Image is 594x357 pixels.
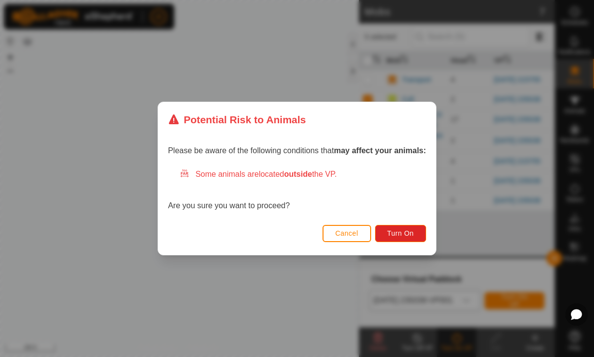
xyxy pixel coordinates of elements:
span: located the VP. [259,170,337,178]
button: Turn On [375,225,426,242]
div: Potential Risk to Animals [168,112,306,127]
span: Please be aware of the following conditions that [168,146,426,155]
div: Are you sure you want to proceed? [168,168,426,212]
strong: may affect your animals: [334,146,426,155]
div: Some animals are [180,168,426,180]
button: Cancel [323,225,371,242]
span: Turn On [387,229,414,237]
span: Cancel [335,229,358,237]
strong: outside [284,170,312,178]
